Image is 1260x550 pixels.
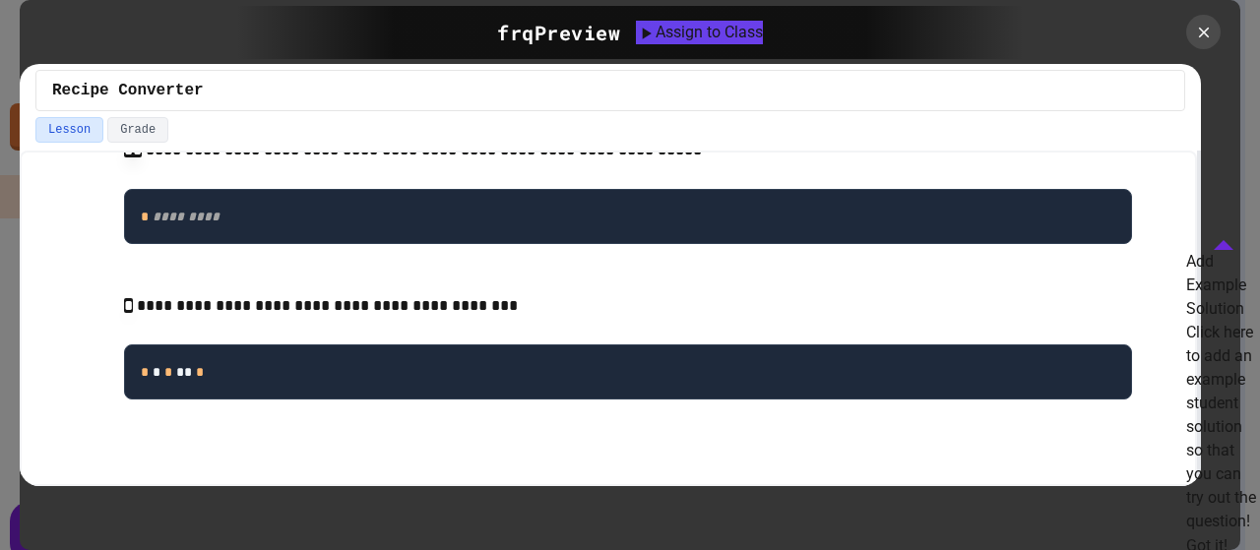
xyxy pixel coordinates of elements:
p: Click here to add an example student solution so that you can try out the question! [1186,321,1260,533]
button: Lesson [35,117,103,143]
button: Grade [107,117,168,143]
span: Recipe Converter [52,79,204,102]
button: Assign to Class [636,21,763,44]
div: frq Preview [497,18,620,47]
h6: Add Example Solution [1186,250,1260,321]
